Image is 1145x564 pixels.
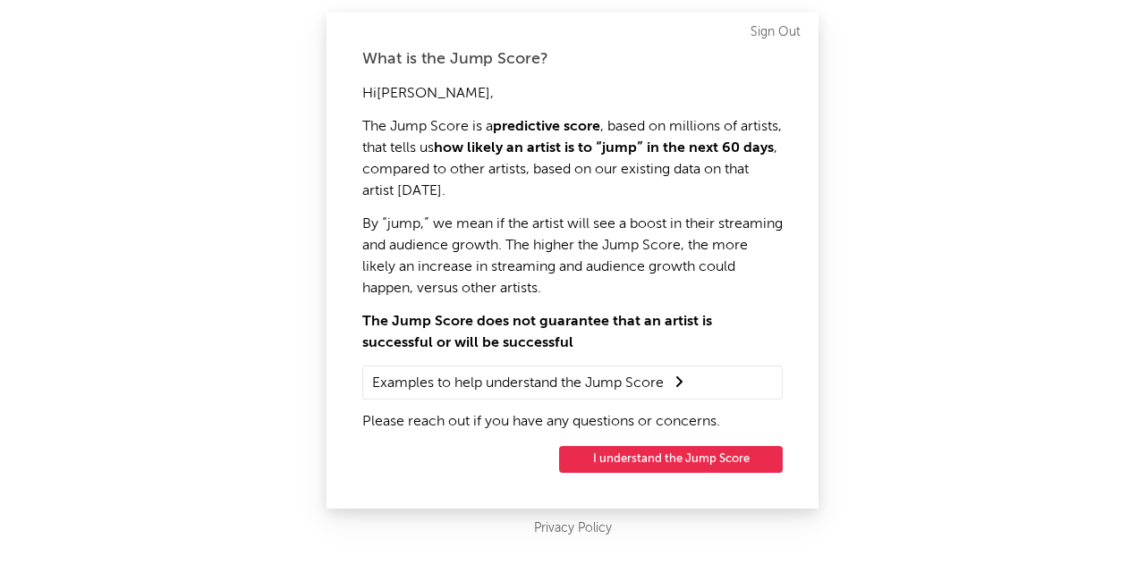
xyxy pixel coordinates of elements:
[534,518,612,540] a: Privacy Policy
[362,83,783,105] p: Hi [PERSON_NAME] ,
[362,48,783,70] div: What is the Jump Score?
[493,120,600,134] strong: predictive score
[751,21,801,43] a: Sign Out
[434,141,774,156] strong: how likely an artist is to “jump” in the next 60 days
[362,116,783,202] p: The Jump Score is a , based on millions of artists, that tells us , compared to other artists, ba...
[362,315,712,350] strong: The Jump Score does not guarantee that an artist is successful or will be successful
[362,214,783,299] p: By “jump,” we mean if the artist will see a boost in their streaming and audience growth. The hig...
[559,446,783,473] button: I understand the Jump Score
[372,371,773,394] summary: Examples to help understand the Jump Score
[362,411,783,433] p: Please reach out if you have any questions or concerns.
